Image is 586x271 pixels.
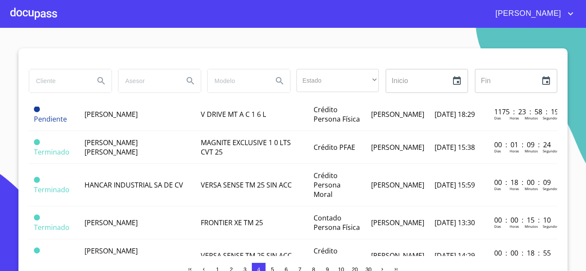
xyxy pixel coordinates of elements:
[510,116,519,120] p: Horas
[34,223,69,232] span: Terminado
[435,180,475,190] span: [DATE] 15:59
[543,224,559,229] p: Segundos
[543,149,559,153] p: Segundos
[494,215,552,225] p: 00 : 00 : 15 : 10
[510,149,519,153] p: Horas
[91,71,112,91] button: Search
[201,218,263,227] span: FRONTIER XE TM 25
[525,116,538,120] p: Minutos
[494,186,501,191] p: Dias
[201,251,292,260] span: VERSA SENSE TM 25 SIN ACC
[494,116,501,120] p: Dias
[85,218,138,227] span: [PERSON_NAME]
[371,251,424,260] span: [PERSON_NAME]
[34,247,40,253] span: Terminado
[525,149,538,153] p: Minutos
[435,110,475,119] span: [DATE] 18:29
[525,224,538,229] p: Minutos
[371,180,424,190] span: [PERSON_NAME]
[494,140,552,149] p: 00 : 01 : 09 : 24
[85,110,138,119] span: [PERSON_NAME]
[494,224,501,229] p: Dias
[510,224,519,229] p: Horas
[34,256,69,265] span: Terminado
[510,186,519,191] p: Horas
[371,143,424,152] span: [PERSON_NAME]
[371,218,424,227] span: [PERSON_NAME]
[314,171,341,199] span: Crédito Persona Moral
[201,180,292,190] span: VERSA SENSE TM 25 SIN ACC
[201,110,266,119] span: V DRIVE MT A C 1 6 L
[525,186,538,191] p: Minutos
[34,114,67,124] span: Pendiente
[314,105,360,124] span: Crédito Persona Física
[435,143,475,152] span: [DATE] 15:38
[85,138,138,157] span: [PERSON_NAME] [PERSON_NAME]
[489,7,565,21] span: [PERSON_NAME]
[489,7,576,21] button: account of current user
[29,69,88,92] input: search
[180,71,201,91] button: Search
[85,180,183,190] span: HANCAR INDUSTRIAL SA DE CV
[543,186,559,191] p: Segundos
[494,107,552,116] p: 1175 : 23 : 58 : 19
[296,69,379,92] div: ​
[494,178,552,187] p: 00 : 18 : 00 : 09
[34,214,40,220] span: Terminado
[34,177,40,183] span: Terminado
[269,71,290,91] button: Search
[543,116,559,120] p: Segundos
[314,246,360,265] span: Crédito Persona Física
[494,149,501,153] p: Dias
[34,139,40,145] span: Terminado
[118,69,177,92] input: search
[34,185,69,194] span: Terminado
[494,248,552,258] p: 00 : 00 : 18 : 55
[208,69,266,92] input: search
[85,246,138,265] span: [PERSON_NAME] [PERSON_NAME]
[201,138,291,157] span: MAGNITE EXCLUSIVE 1 0 LTS CVT 25
[34,147,69,157] span: Terminado
[371,110,424,119] span: [PERSON_NAME]
[435,251,475,260] span: [DATE] 14:29
[435,218,475,227] span: [DATE] 13:30
[314,143,355,152] span: Crédito PFAE
[34,106,40,112] span: Pendiente
[314,213,360,232] span: Contado Persona Física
